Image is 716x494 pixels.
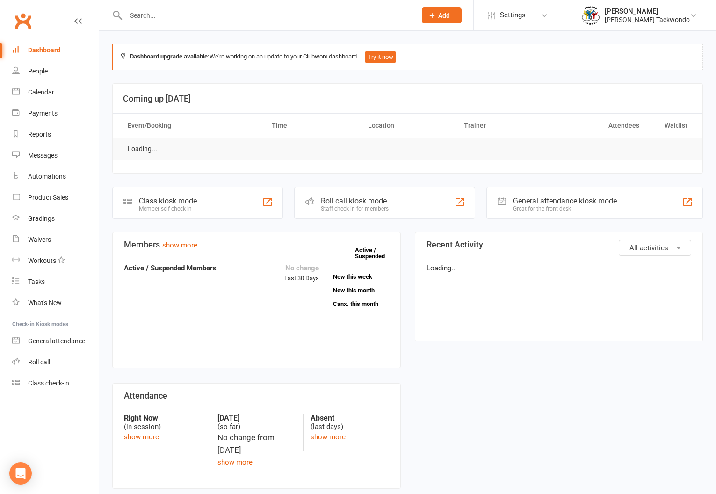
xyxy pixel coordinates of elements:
div: Last 30 Days [284,262,319,283]
h3: Recent Activity [427,240,692,249]
div: Calendar [28,88,54,96]
h3: Members [124,240,389,249]
th: Waitlist [648,114,696,138]
div: No change from [DATE] [217,431,296,457]
th: Location [360,114,456,138]
div: (last days) [311,414,389,431]
a: Canx. this month [333,301,389,307]
div: Roll call [28,358,50,366]
a: Tasks [12,271,99,292]
div: General attendance [28,337,85,345]
span: Settings [500,5,526,26]
div: Class kiosk mode [139,196,197,205]
a: Gradings [12,208,99,229]
h3: Coming up [DATE] [123,94,692,103]
strong: [DATE] [217,414,296,422]
input: Search... [123,9,410,22]
h3: Attendance [124,391,389,400]
a: Product Sales [12,187,99,208]
th: Time [263,114,360,138]
a: Dashboard [12,40,99,61]
a: New this month [333,287,389,293]
a: show more [311,433,346,441]
div: No change [284,262,319,274]
strong: Active / Suspended Members [124,264,217,272]
a: People [12,61,99,82]
th: Event/Booking [119,114,263,138]
div: Roll call kiosk mode [321,196,389,205]
a: New this week [333,274,389,280]
a: Roll call [12,352,99,373]
a: Reports [12,124,99,145]
div: (so far) [217,414,296,431]
a: Messages [12,145,99,166]
div: Class check-in [28,379,69,387]
img: thumb_image1638236014.png [581,6,600,25]
button: Try it now [365,51,396,63]
button: All activities [619,240,691,256]
strong: Absent [311,414,389,422]
a: show more [162,241,197,249]
div: Product Sales [28,194,68,201]
div: Open Intercom Messenger [9,462,32,485]
th: Trainer [456,114,552,138]
span: Add [438,12,450,19]
a: Class kiosk mode [12,373,99,394]
p: Loading... [427,262,692,274]
div: Payments [28,109,58,117]
div: Tasks [28,278,45,285]
button: Add [422,7,462,23]
div: Messages [28,152,58,159]
th: Attendees [552,114,648,138]
div: Member self check-in [139,205,197,212]
td: Loading... [119,138,166,160]
div: Automations [28,173,66,180]
div: We're working on an update to your Clubworx dashboard. [112,44,703,70]
div: Dashboard [28,46,60,54]
div: People [28,67,48,75]
a: show more [124,433,159,441]
div: General attendance kiosk mode [513,196,617,205]
a: Active / Suspended [355,240,396,266]
a: Workouts [12,250,99,271]
div: Gradings [28,215,55,222]
a: Automations [12,166,99,187]
div: What's New [28,299,62,306]
a: Waivers [12,229,99,250]
strong: Dashboard upgrade available: [130,53,210,60]
a: What's New [12,292,99,313]
div: Workouts [28,257,56,264]
div: Great for the front desk [513,205,617,212]
a: Clubworx [11,9,35,33]
div: Waivers [28,236,51,243]
a: Payments [12,103,99,124]
strong: Right Now [124,414,203,422]
a: show more [217,458,253,466]
a: Calendar [12,82,99,103]
div: [PERSON_NAME] [605,7,690,15]
a: General attendance kiosk mode [12,331,99,352]
span: All activities [629,244,668,252]
div: [PERSON_NAME] Taekwondo [605,15,690,24]
div: Staff check-in for members [321,205,389,212]
div: (in session) [124,414,203,431]
div: Reports [28,131,51,138]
